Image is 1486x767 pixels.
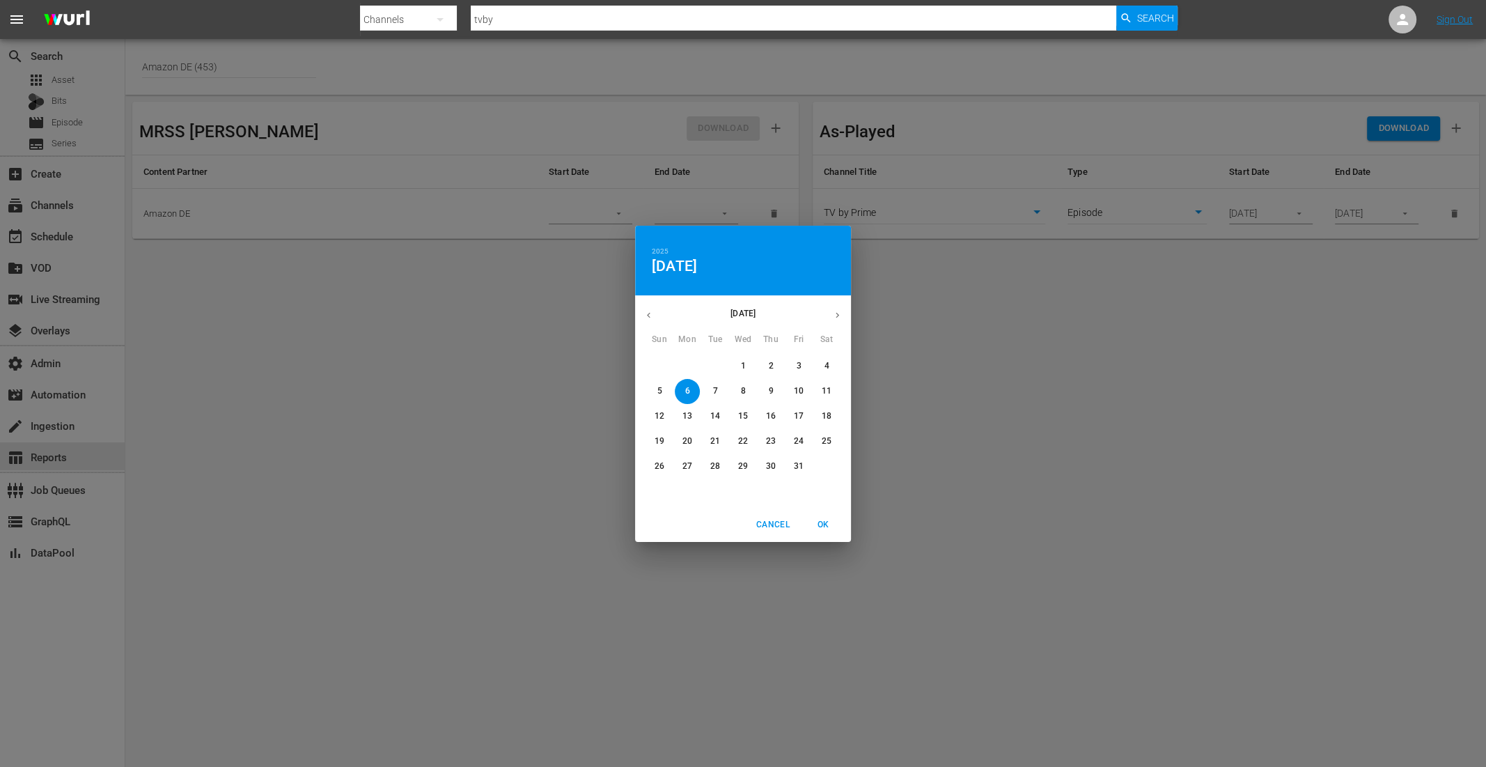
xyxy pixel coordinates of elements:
[801,513,845,536] button: OK
[652,245,668,258] button: 2025
[682,410,692,422] p: 13
[675,379,700,404] button: 6
[786,429,811,454] button: 24
[758,333,783,347] span: Thu
[786,454,811,479] button: 31
[758,429,783,454] button: 23
[822,435,831,447] p: 25
[703,333,728,347] span: Tue
[675,429,700,454] button: 20
[655,435,664,447] p: 19
[710,460,720,472] p: 28
[647,379,672,404] button: 5
[766,435,776,447] p: 23
[822,410,831,422] p: 18
[794,410,804,422] p: 17
[703,404,728,429] button: 14
[652,257,697,275] button: [DATE]
[8,11,25,28] span: menu
[33,3,100,36] img: ans4CAIJ8jUAAAAAAAAAAAAAAAAAAAAAAAAgQb4GAAAAAAAAAAAAAAAAAAAAAAAAJMjXAAAAAAAAAAAAAAAAAAAAAAAAgAT5G...
[738,410,748,422] p: 15
[738,435,748,447] p: 22
[824,360,829,372] p: 4
[768,385,773,397] p: 9
[703,429,728,454] button: 21
[794,460,804,472] p: 31
[740,385,745,397] p: 8
[822,385,831,397] p: 11
[710,410,720,422] p: 14
[730,354,756,379] button: 1
[682,435,692,447] p: 20
[766,460,776,472] p: 30
[703,379,728,404] button: 7
[794,385,804,397] p: 10
[730,454,756,479] button: 29
[647,404,672,429] button: 12
[675,404,700,429] button: 13
[814,404,839,429] button: 18
[794,435,804,447] p: 24
[756,518,790,532] span: Cancel
[675,454,700,479] button: 27
[730,333,756,347] span: Wed
[814,354,839,379] button: 4
[657,385,662,397] p: 5
[655,410,664,422] p: 12
[796,360,801,372] p: 3
[814,429,839,454] button: 25
[712,385,717,397] p: 7
[814,333,839,347] span: Sat
[738,460,748,472] p: 29
[758,454,783,479] button: 30
[806,518,840,532] span: OK
[647,333,672,347] span: Sun
[751,513,795,536] button: Cancel
[1437,14,1473,25] a: Sign Out
[710,435,720,447] p: 21
[675,333,700,347] span: Mon
[685,385,689,397] p: 6
[768,360,773,372] p: 2
[647,429,672,454] button: 19
[766,410,776,422] p: 16
[662,307,824,320] p: [DATE]
[730,379,756,404] button: 8
[1136,6,1173,31] span: Search
[730,429,756,454] button: 22
[758,404,783,429] button: 16
[647,454,672,479] button: 26
[682,460,692,472] p: 27
[758,354,783,379] button: 2
[730,404,756,429] button: 15
[703,454,728,479] button: 28
[786,379,811,404] button: 10
[786,404,811,429] button: 17
[786,354,811,379] button: 3
[758,379,783,404] button: 9
[655,460,664,472] p: 26
[740,360,745,372] p: 1
[814,379,839,404] button: 11
[786,333,811,347] span: Fri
